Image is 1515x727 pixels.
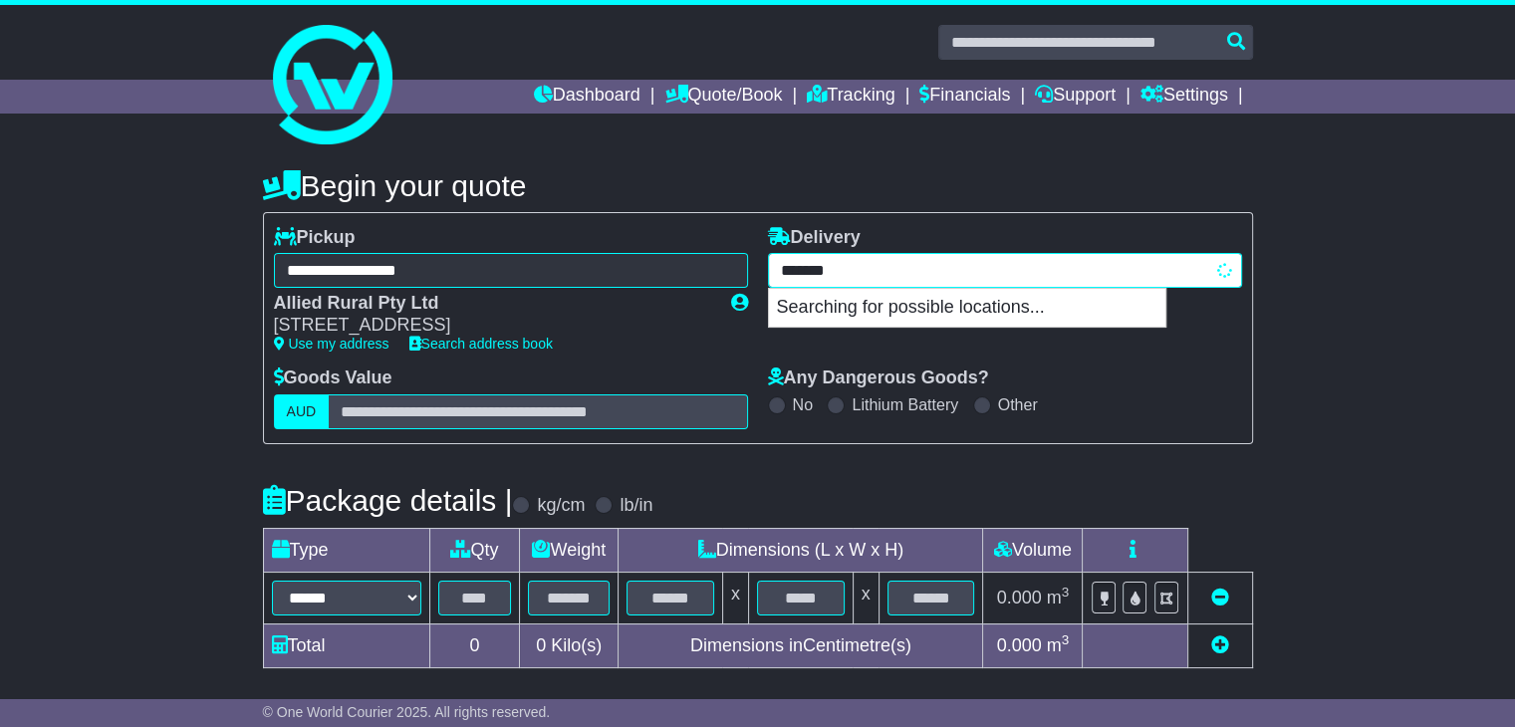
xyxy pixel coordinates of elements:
label: Lithium Battery [852,395,958,414]
a: Support [1035,80,1116,114]
label: lb/in [620,495,652,517]
label: Any Dangerous Goods? [768,367,989,389]
div: Allied Rural Pty Ltd [274,293,711,315]
div: [STREET_ADDRESS] [274,315,711,337]
label: Pickup [274,227,356,249]
a: Add new item [1211,635,1229,655]
td: Total [263,623,429,667]
td: Dimensions in Centimetre(s) [619,623,983,667]
span: m [1047,588,1070,607]
label: Goods Value [274,367,392,389]
span: © One World Courier 2025. All rights reserved. [263,704,551,720]
a: Settings [1140,80,1228,114]
span: 0 [536,635,546,655]
td: x [853,572,879,623]
h4: Package details | [263,484,513,517]
a: Financials [919,80,1010,114]
td: Weight [520,528,619,572]
typeahead: Please provide city [768,253,1242,288]
label: AUD [274,394,330,429]
td: Type [263,528,429,572]
td: Kilo(s) [520,623,619,667]
span: m [1047,635,1070,655]
a: Search address book [409,336,553,352]
label: Delivery [768,227,861,249]
sup: 3 [1062,585,1070,600]
td: 0 [429,623,520,667]
label: No [793,395,813,414]
a: Tracking [807,80,894,114]
td: Qty [429,528,520,572]
a: Remove this item [1211,588,1229,607]
a: Dashboard [534,80,640,114]
a: Use my address [274,336,389,352]
p: Searching for possible locations... [769,289,1165,327]
span: 0.000 [997,588,1042,607]
td: Dimensions (L x W x H) [619,528,983,572]
td: x [722,572,748,623]
span: 0.000 [997,635,1042,655]
h4: Begin your quote [263,169,1253,202]
label: Other [998,395,1038,414]
a: Quote/Book [664,80,782,114]
label: kg/cm [537,495,585,517]
td: Volume [983,528,1083,572]
sup: 3 [1062,632,1070,647]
